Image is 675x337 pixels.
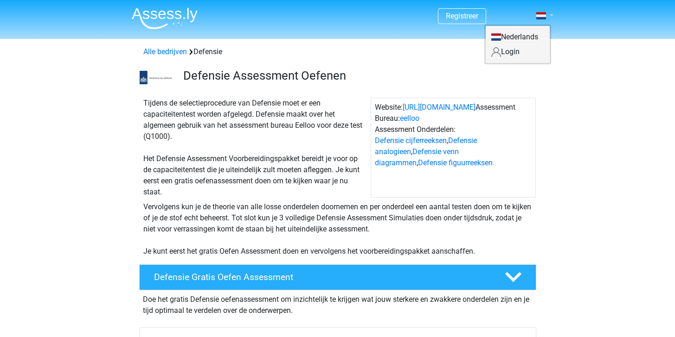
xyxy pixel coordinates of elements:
div: Website: Assessment Bureau: Assessment Onderdelen: , , , [371,98,536,198]
h4: Defensie Gratis Oefen Assessment [154,272,490,282]
a: Defensie analogieen [375,136,477,156]
div: Doe het gratis Defensie oefenassessment om inzichtelijk te krijgen wat jouw sterkere en zwakkere ... [139,290,536,316]
div: Defensie [140,46,536,57]
a: Defensie venn diagrammen [375,147,459,167]
a: Defensie cijferreeksen [375,136,447,145]
div: Tijdens de selectieprocedure van Defensie moet er een capaciteitentest worden afgelegd. Defensie ... [140,98,371,198]
a: Registreer [446,12,478,20]
a: Defensie Gratis Oefen Assessment [135,264,540,290]
h3: Defensie Assessment Oefenen [183,69,529,83]
a: [URL][DOMAIN_NAME] [403,103,476,112]
a: Nederlands [486,30,550,44]
div: Vervolgens kun je de theorie van alle losse onderdelen doornemen en per onderdeel een aantal test... [140,201,536,257]
img: Assessly [132,7,198,29]
a: Alle bedrijven [143,47,187,56]
a: Login [486,44,550,59]
a: Defensie figuurreeksen [418,158,493,167]
a: eelloo [400,114,419,123]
